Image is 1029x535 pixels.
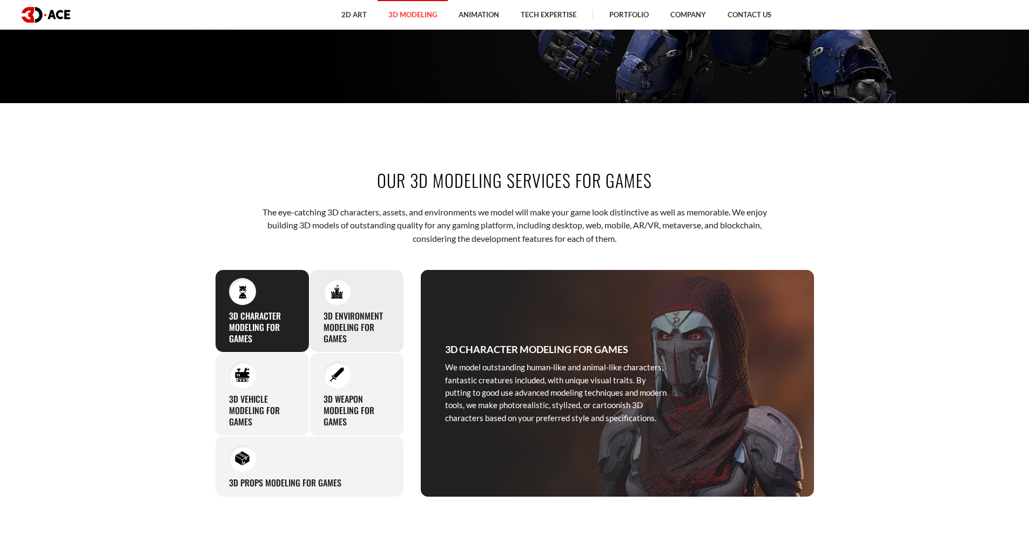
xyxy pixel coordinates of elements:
p: We model outstanding human-like and animal-like characters, fantastic creatures included, with un... [445,361,667,424]
h3: 3D Environment Modeling for Games [324,310,390,344]
img: 3D Props Modeling for Games [235,451,250,465]
img: 3D Environment Modeling for Games [329,284,344,299]
img: 3D Vehicle Modeling for Games [235,368,250,382]
img: 3D Weapon Modeling for Games [329,368,344,382]
h3: 3D Character Modeling for Games [445,342,628,357]
h3: 3D Props Modeling for Games [229,477,341,489]
p: The eye-catching 3D characters, assets, and environments we model will make your game look distin... [248,206,781,245]
img: 3D Character Modeling for Games [235,284,250,299]
h3: 3D Character Modeling for Games [229,310,295,344]
h3: 3D Vehicle Modeling for Games [229,394,295,427]
h3: 3D Weapon Modeling for Games [324,394,390,427]
img: logo dark [22,7,70,23]
h2: OUR 3D MODELING SERVICES FOR GAMES [215,168,815,192]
